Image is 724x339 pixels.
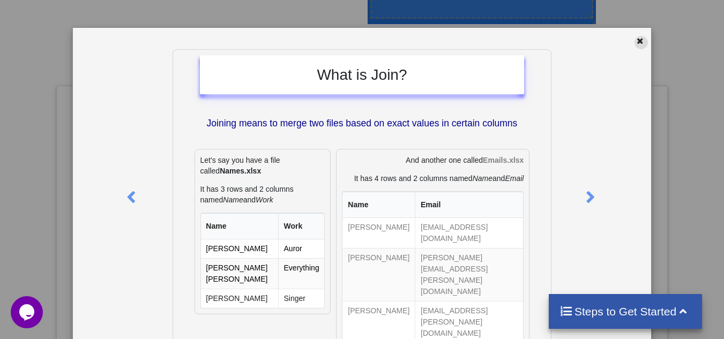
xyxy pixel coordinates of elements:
[201,289,278,308] td: [PERSON_NAME]
[201,213,278,239] th: Name
[278,213,325,239] th: Work
[223,195,243,204] i: Name
[200,184,325,205] p: It has 3 rows and 2 columns named and
[415,248,523,301] td: [PERSON_NAME][EMAIL_ADDRESS][PERSON_NAME][DOMAIN_NAME]
[200,155,325,176] p: Let's say you have a file called
[256,195,273,204] i: Work
[200,117,525,130] p: Joining means to merge two files based on exact values in certain columns
[220,167,261,175] b: Names.xlsx
[201,258,278,289] td: [PERSON_NAME] [PERSON_NAME]
[342,218,415,248] td: [PERSON_NAME]
[559,305,692,318] h4: Steps to Get Started
[211,66,514,84] h2: What is Join?
[415,218,523,248] td: [EMAIL_ADDRESS][DOMAIN_NAME]
[483,156,524,164] b: Emails.xlsx
[342,155,524,165] p: And another one called
[505,174,524,183] i: Email
[473,174,492,183] i: Name
[342,248,415,301] td: [PERSON_NAME]
[201,239,278,258] td: [PERSON_NAME]
[278,258,325,289] td: Everything
[278,239,325,258] td: Auror
[11,296,45,328] iframe: chat widget
[278,289,325,308] td: Singer
[342,173,524,184] p: It has 4 rows and 2 columns named and
[342,192,415,218] th: Name
[415,192,523,218] th: Email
